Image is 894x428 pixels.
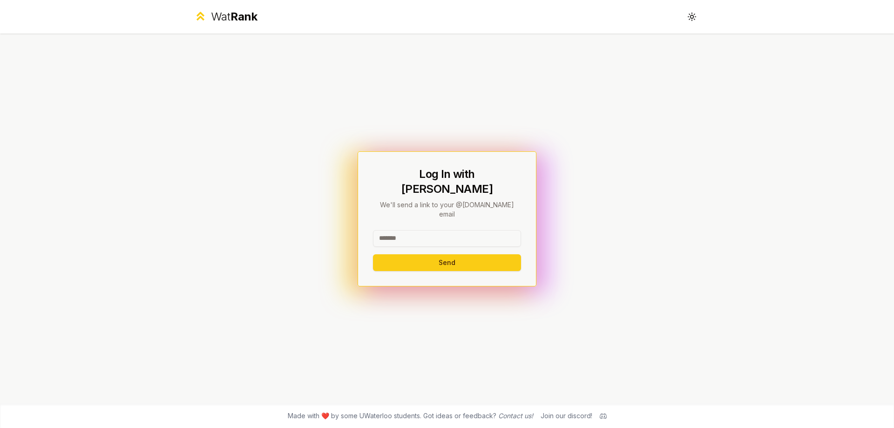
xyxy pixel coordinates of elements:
[373,200,521,219] p: We'll send a link to your @[DOMAIN_NAME] email
[230,10,257,23] span: Rank
[373,167,521,197] h1: Log In with [PERSON_NAME]
[373,254,521,271] button: Send
[498,412,533,420] a: Contact us!
[194,9,257,24] a: WatRank
[541,411,592,421] div: Join our discord!
[211,9,257,24] div: Wat
[288,411,533,421] span: Made with ❤️ by some UWaterloo students. Got ideas or feedback?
